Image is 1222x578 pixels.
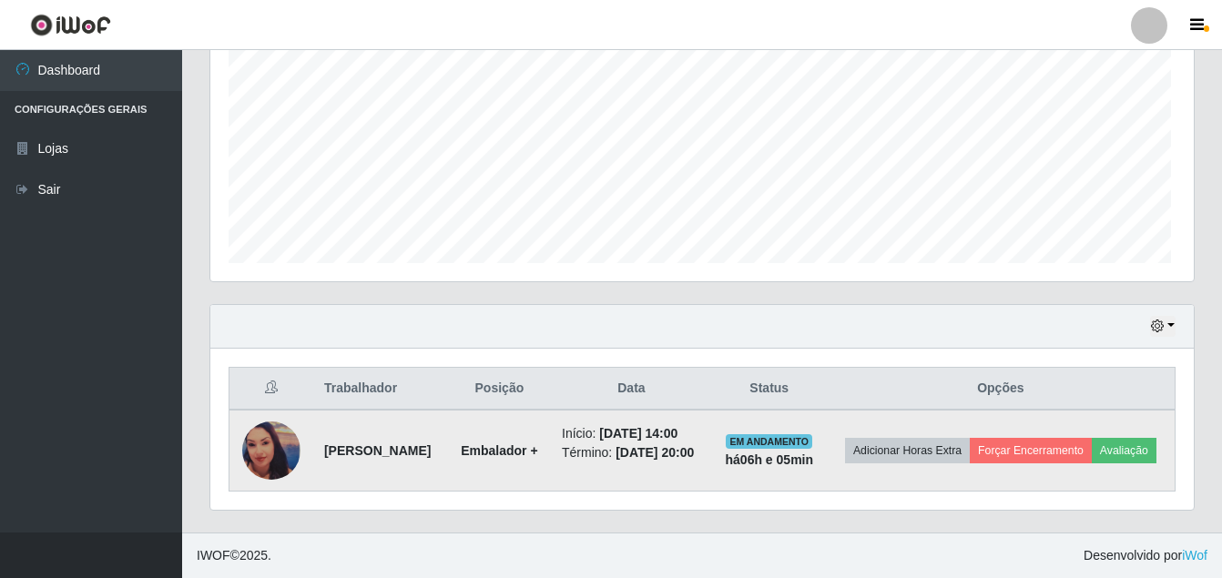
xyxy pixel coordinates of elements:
[1084,546,1207,565] span: Desenvolvido por
[562,443,701,462] li: Término:
[712,368,827,411] th: Status
[30,14,111,36] img: CoreUI Logo
[599,426,677,441] time: [DATE] 14:00
[197,546,271,565] span: © 2025 .
[726,434,812,449] span: EM ANDAMENTO
[324,443,431,458] strong: [PERSON_NAME]
[1092,438,1156,463] button: Avaliação
[616,445,694,460] time: [DATE] 20:00
[448,368,551,411] th: Posição
[313,368,448,411] th: Trabalhador
[827,368,1176,411] th: Opções
[562,424,701,443] li: Início:
[461,443,537,458] strong: Embalador +
[551,368,712,411] th: Data
[726,452,814,467] strong: há 06 h e 05 min
[970,438,1092,463] button: Forçar Encerramento
[845,438,970,463] button: Adicionar Horas Extra
[197,548,230,563] span: IWOF
[242,421,300,480] img: 1738963507457.jpeg
[1182,548,1207,563] a: iWof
